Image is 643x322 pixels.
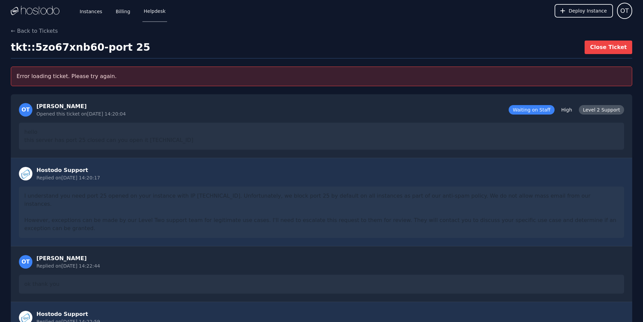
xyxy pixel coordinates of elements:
[509,105,555,115] span: Waiting on Staff
[579,105,624,115] span: Level 2 Support
[36,263,100,269] div: Replied on [DATE] 14:22:44
[11,27,58,35] button: ← Back to Tickets
[36,102,126,110] div: [PERSON_NAME]
[36,310,100,318] div: Hostodo Support
[11,41,150,53] h1: tkt::5zo67xnb60 - port 25
[36,174,100,181] div: Replied on [DATE] 14:20:17
[555,4,613,18] button: Deploy Instance
[19,103,32,117] div: OT
[19,255,32,269] div: OT
[19,123,624,150] div: hello this server has port 25 closed can you open it [TECHNICAL_ID]
[585,41,632,54] button: Close Ticket
[557,105,576,115] span: High
[36,166,100,174] div: Hostodo Support
[36,110,126,117] div: Opened this ticket on [DATE] 14:20:04
[19,167,32,180] img: Staff
[19,187,624,238] div: I understand you need port 25 opened on your instance with IP [TECHNICAL_ID]. Unfortunately, we b...
[569,7,607,14] span: Deploy Instance
[617,3,632,19] button: User menu
[19,275,624,294] div: ok thank you
[620,6,629,16] span: OT
[11,67,632,86] div: Error loading ticket. Please try again.
[36,254,100,263] div: [PERSON_NAME]
[11,6,59,16] img: Logo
